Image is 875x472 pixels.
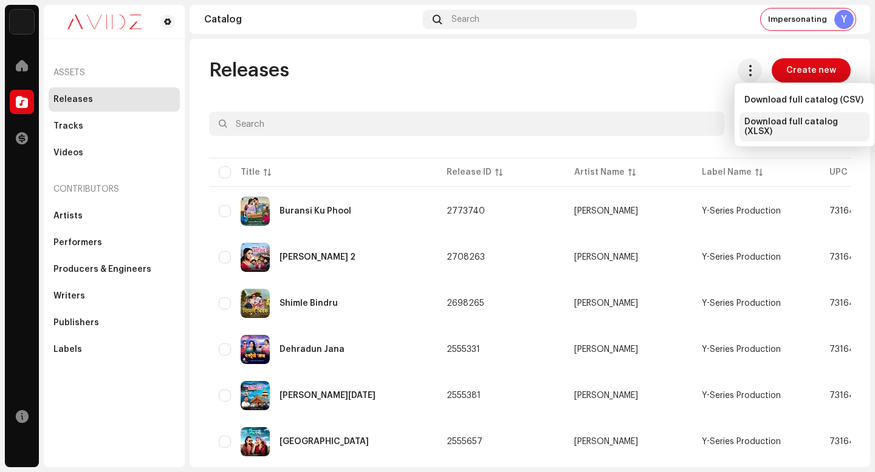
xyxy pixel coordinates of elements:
re-m-nav-item: Videos [49,141,180,165]
div: Milan [280,437,369,446]
img: 731f5773-9eb6-4486-924b-14cf34b128d5 [241,381,270,410]
re-m-nav-item: Performers [49,231,180,255]
div: Shimle Bindru [280,299,338,308]
div: Artist Name [574,166,625,178]
span: Releases [209,58,289,83]
span: Amit Chauhan [574,437,682,446]
span: Santram Kunwar [574,391,682,400]
button: Create new [772,58,851,83]
re-m-nav-item: Writers [49,284,180,308]
div: Tracks [53,121,83,131]
div: Shree Raja Raghunath Maharaj Harul [280,391,376,400]
div: Y [834,10,854,29]
img: 256cd8a1-fe62-4ff2-88e1-991a9bb27cab [241,335,270,364]
input: Search [209,112,724,136]
div: [PERSON_NAME] [574,207,638,215]
img: 0c631eef-60b6-411a-a233-6856366a70de [53,15,156,29]
div: Label Name [702,166,752,178]
div: Videos [53,148,83,158]
div: Artists [53,211,83,221]
div: Releases [53,95,93,104]
img: 6086df4e-21f2-4aac-9eb0-c4780de0a843 [241,289,270,318]
span: 2698265 [447,299,484,308]
span: Y-Series Production [702,345,781,354]
span: Y-Series Production [702,391,781,400]
span: Download full catalog (CSV) [744,95,863,105]
div: [PERSON_NAME] [574,437,638,446]
div: Catalog [204,15,418,24]
span: Y-Series Production [702,207,781,215]
span: 2555657 [447,437,482,446]
span: Impersonating [768,15,827,24]
re-a-nav-header: Assets [49,58,180,87]
span: Annu Rawat [574,207,682,215]
div: Writers [53,291,85,301]
img: 10d72f0b-d06a-424f-aeaa-9c9f537e57b6 [10,10,34,34]
re-m-nav-item: Tracks [49,114,180,138]
div: [PERSON_NAME] [574,345,638,354]
re-m-nav-item: Publishers [49,311,180,335]
div: [PERSON_NAME] [574,299,638,308]
div: [PERSON_NAME] [574,253,638,261]
span: Search [451,15,479,24]
img: 59e8df99-c1d1-43a0-ac61-c74c38b3f2cb [241,197,270,226]
span: 2555381 [447,391,481,400]
span: Ravinder Rathour [574,253,682,261]
re-m-nav-item: Artists [49,204,180,228]
div: Dehradun Jana [280,345,345,354]
span: 2773740 [447,207,485,215]
span: Y-Series Production [702,253,781,261]
span: Y-Series Production [702,437,781,446]
div: Performers [53,238,102,248]
div: Harul Jhanjiye 2 [280,253,355,261]
span: Vicky Chauhan [574,299,682,308]
span: Download full catalog (XLSX) [744,117,865,137]
div: Labels [53,345,82,354]
img: f2131e78-0bb9-4302-b62a-3d6dada99388 [241,427,270,456]
re-a-nav-header: Contributors [49,175,180,204]
re-m-nav-item: Releases [49,87,180,112]
div: Release ID [447,166,492,178]
span: Rakesh Uniyal [574,345,682,354]
span: Create new [786,58,836,83]
span: 2555331 [447,345,480,354]
span: 2708263 [447,253,485,261]
re-m-nav-item: Labels [49,337,180,362]
span: Y-Series Production [702,299,781,308]
re-m-nav-item: Producers & Engineers [49,257,180,282]
div: Title [241,166,260,178]
div: [PERSON_NAME] [574,391,638,400]
img: cbb796ab-e86a-4ea3-ba2f-1240f394e815 [241,243,270,272]
div: Publishers [53,318,99,328]
div: Producers & Engineers [53,265,151,274]
div: Buransi Ku Phool [280,207,351,215]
